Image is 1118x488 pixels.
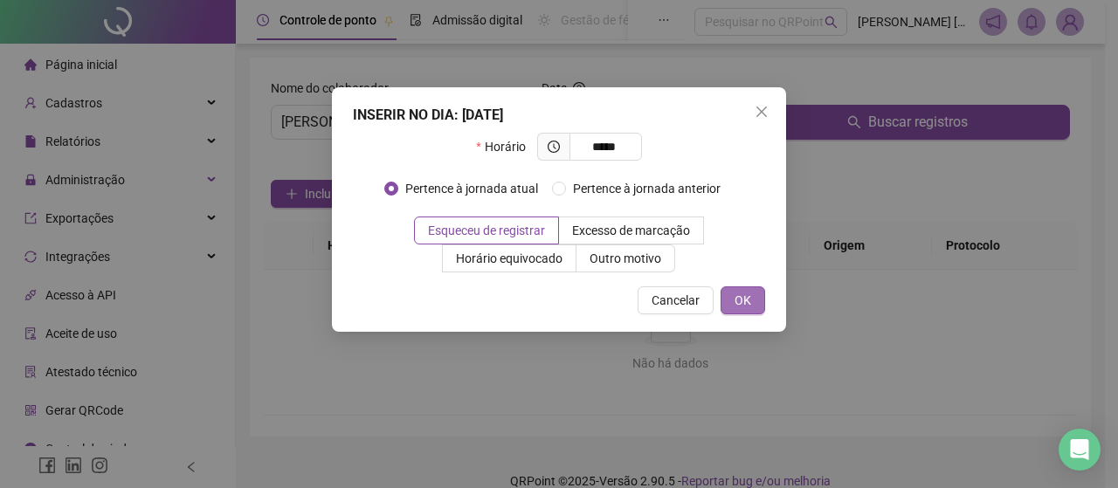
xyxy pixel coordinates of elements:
button: OK [721,286,765,314]
span: Horário equivocado [456,251,562,265]
span: close [755,105,769,119]
label: Horário [476,133,536,161]
span: Pertence à jornada anterior [566,179,728,198]
span: Excesso de marcação [572,223,690,237]
span: Pertence à jornada atual [398,179,545,198]
span: OK [735,291,751,310]
div: Open Intercom Messenger [1059,429,1101,471]
button: Cancelar [638,286,714,314]
div: INSERIR NO DIA : [DATE] [353,105,765,126]
button: Close [748,98,776,126]
span: clock-circle [548,141,560,153]
span: Esqueceu de registrar [428,223,545,237]
span: Cancelar [652,291,700,310]
span: Outro motivo [590,251,661,265]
